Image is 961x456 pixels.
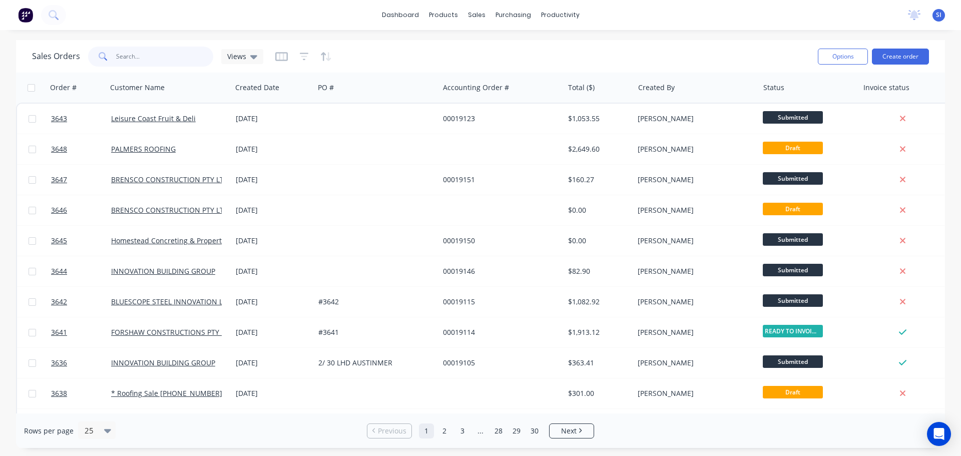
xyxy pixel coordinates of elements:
div: Status [763,83,784,93]
div: 00019150 [443,236,554,246]
span: Draft [763,142,823,154]
div: [PERSON_NAME] [638,266,749,276]
div: Created Date [235,83,279,93]
a: dashboard [377,8,424,23]
a: 3643 [51,104,111,134]
a: 3638 [51,378,111,408]
h1: Sales Orders [32,52,80,61]
a: Leisure Coast Fruit & Deli [111,114,196,123]
div: [PERSON_NAME] [638,358,749,368]
a: Next page [550,426,594,436]
span: Submitted [763,355,823,368]
div: $2,649.60 [568,144,627,154]
div: [DATE] [236,358,310,368]
a: 3647 [51,165,111,195]
div: $1,053.55 [568,114,627,124]
a: 3644 [51,256,111,286]
div: products [424,8,463,23]
div: [DATE] [236,388,310,398]
div: #3642 [318,297,429,307]
span: Submitted [763,111,823,124]
a: 3645 [51,226,111,256]
span: Rows per page [24,426,74,436]
div: [PERSON_NAME] [638,236,749,246]
div: Accounting Order # [443,83,509,93]
a: Page 29 [509,423,524,438]
div: [PERSON_NAME] [638,114,749,124]
div: [PERSON_NAME] [638,327,749,337]
div: Order # [50,83,77,93]
div: [DATE] [236,236,310,246]
div: Total ($) [568,83,595,93]
div: 2/ 30 LHD AUSTINMER [318,358,429,368]
div: Created By [638,83,675,93]
div: $0.00 [568,205,627,215]
div: PO # [318,83,334,93]
a: Page 28 [491,423,506,438]
img: Factory [18,8,33,23]
span: Submitted [763,264,823,276]
ul: Pagination [363,423,598,438]
span: 3647 [51,175,67,185]
div: [DATE] [236,144,310,154]
div: $160.27 [568,175,627,185]
span: Submitted [763,294,823,307]
div: [DATE] [236,175,310,185]
span: 3645 [51,236,67,246]
a: Page 3 [455,423,470,438]
a: FORSHAW CONSTRUCTIONS PTY LTD [111,327,234,337]
div: [PERSON_NAME] [638,144,749,154]
a: 3648 [51,134,111,164]
a: 3641 [51,317,111,347]
div: Customer Name [110,83,165,93]
a: 3646 [51,195,111,225]
div: $1,082.92 [568,297,627,307]
span: Submitted [763,233,823,246]
a: 3636 [51,348,111,378]
span: 3646 [51,205,67,215]
a: BLUESCOPE STEEL INNOVATION LABS [111,297,236,306]
div: Open Intercom Messenger [927,422,951,446]
div: [DATE] [236,297,310,307]
span: 3641 [51,327,67,337]
span: 3648 [51,144,67,154]
span: SI [936,11,941,20]
div: 00019115 [443,297,554,307]
div: $1,913.12 [568,327,627,337]
div: [DATE] [236,205,310,215]
a: Homestead Concreting & Property Maintenance [111,236,271,245]
div: $301.00 [568,388,627,398]
span: Next [561,426,577,436]
div: [DATE] [236,114,310,124]
div: 00019151 [443,175,554,185]
span: 3636 [51,358,67,368]
a: Page 1 is your current page [419,423,434,438]
span: 3642 [51,297,67,307]
div: [PERSON_NAME] [638,175,749,185]
span: Draft [763,203,823,215]
span: Draft [763,386,823,398]
div: [PERSON_NAME] [638,388,749,398]
a: PALMERS ROOFING [111,144,176,154]
div: 00019105 [443,358,554,368]
a: INNOVATION BUILDING GROUP [111,266,215,276]
div: Invoice status [863,83,909,93]
span: 3644 [51,266,67,276]
a: Previous page [367,426,411,436]
a: BRENSCO CONSTRUCTION PTY LTD [111,175,229,184]
div: [PERSON_NAME] [638,205,749,215]
div: [DATE] [236,266,310,276]
div: #3641 [318,327,429,337]
div: purchasing [491,8,536,23]
a: 3633 [51,409,111,439]
a: INNOVATION BUILDING GROUP [111,358,215,367]
span: READY TO INVOIC... [763,325,823,337]
span: Previous [378,426,406,436]
span: Views [227,51,246,62]
a: Jump forward [473,423,488,438]
a: BRENSCO CONSTRUCTION PTY LTD [111,205,229,215]
a: 3642 [51,287,111,317]
span: 3643 [51,114,67,124]
div: 00019146 [443,266,554,276]
div: [DATE] [236,327,310,337]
